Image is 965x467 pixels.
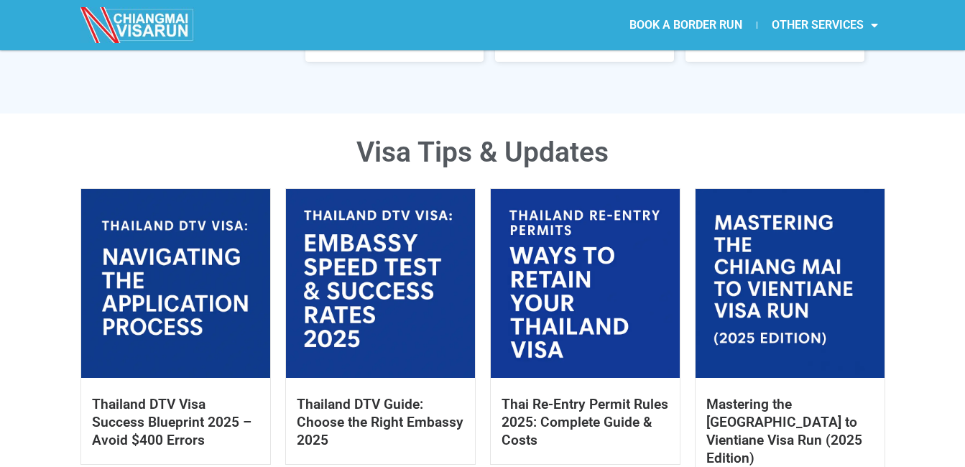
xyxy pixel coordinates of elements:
nav: Menu [483,9,892,42]
a: Thailand DTV Guide: Choose the Right Embassy 2025 [297,396,463,448]
a: Mastering the [GEOGRAPHIC_DATA] to Vientiane Visa Run (2025 Edition) [706,396,862,466]
a: BOOK A BORDER RUN [615,9,757,42]
a: Thai Re-Entry Permit Rules 2025: Complete Guide & Costs [502,396,668,448]
h1: Visa Tips & Updates [80,139,885,167]
a: Thailand DTV Visa Success Blueprint 2025 – Avoid $400 Errors [92,396,251,448]
a: OTHER SERVICES [757,9,892,42]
